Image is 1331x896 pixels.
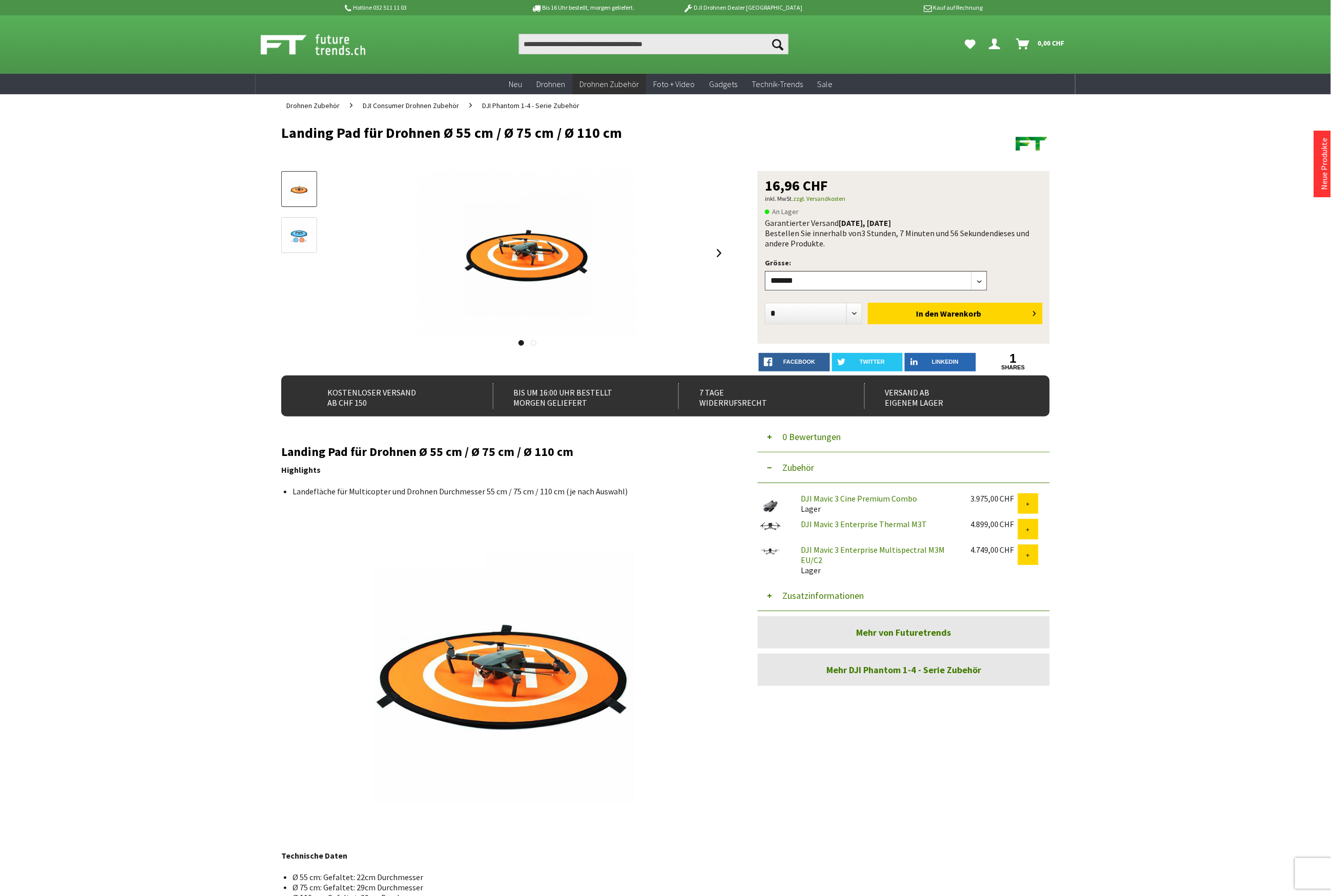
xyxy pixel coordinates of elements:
p: Kauf auf Rechnung [823,2,983,14]
div: 4.899,00 CHF [970,519,1018,529]
div: 3.975,00 CHF [970,493,1018,504]
a: Mehr von Futuretrends [758,616,1050,649]
a: zzgl. Versandkosten [793,195,845,202]
p: DJI Drohnen Dealer [GEOGRAPHIC_DATA] [663,2,823,14]
button: 0 Bewertungen [758,422,1050,452]
a: LinkedIn [905,353,976,371]
strong: Technische Daten [281,850,347,861]
span: 16,96 CHF [765,178,828,193]
img: Vorschau: Landing Pad für Drohnen Ø 55 cm / Ø 75 cm / Ø 110 cm [284,178,314,201]
a: Drohnen Zubehör [281,94,345,117]
h2: Landing Pad für Drohnen Ø 55 cm / Ø 75 cm / Ø 110 cm [281,445,727,459]
li: Ø 75 cm: Gefaltet: 29cm Durchmesser [293,882,719,892]
span: LinkedIn [932,359,959,365]
a: Technik-Trends [744,74,810,95]
input: Produkt, Marke, Kategorie, EAN, Artikelnummer… [519,34,788,54]
span: DJI Consumer Drohnen Zubehör [363,101,459,110]
span: An Lager [765,205,799,218]
b: [DATE], [DATE] [839,218,891,228]
div: Kostenloser Versand ab CHF 150 [307,383,470,409]
a: Neue Produkte [1319,138,1329,190]
a: shares [978,364,1049,371]
a: 1 [978,353,1049,364]
span: Sale [817,79,833,89]
span: Drohnen Zubehör [579,79,639,89]
div: 4.749,00 CHF [970,545,1018,555]
h1: Landing Pad für Drohnen Ø 55 cm / Ø 75 cm / Ø 110 cm [281,125,896,140]
div: Garantierter Versand Bestellen Sie innerhalb von dieses und andere Produkte. [765,218,1043,248]
button: In den Warenkorb [868,303,1043,324]
img: DJI Mavic 3 Cine Premium Combo [758,493,783,519]
img: multicopter_landing_pad [281,505,727,839]
span: Technik-Trends [752,79,803,89]
span: In den [917,308,939,319]
strong: Highlights [281,465,321,475]
span: 3 Stunden, 7 Minuten und 56 Sekunden [861,228,994,238]
span: Ø 55 cm: Gefaltet: 22cm Durchmesser [293,872,423,882]
button: Zubehör [758,452,1050,483]
button: Suchen [767,34,788,54]
img: DJI Mavic 3 Enterprise Thermal M3T [758,519,783,533]
a: Neu [502,74,529,95]
a: DJI Mavic 3 Enterprise Thermal M3T [801,519,927,529]
a: DJI Mavic 3 Cine Premium Combo [801,493,917,504]
span: facebook [783,359,815,365]
a: facebook [759,353,830,371]
a: Gadgets [702,74,744,95]
a: Hi, Serdar - Dein Konto [985,34,1008,54]
a: DJI Consumer Drohnen Zubehör [358,94,464,117]
a: Drohnen Zubehör [572,74,646,95]
span: Foto + Video [653,79,695,89]
a: Foto + Video [646,74,702,95]
img: Futuretrends [1014,125,1050,161]
span: Neu [509,79,522,89]
span: Drohnen Zubehör [286,101,340,110]
a: DJI Phantom 1-4 - Serie Zubehör [477,94,585,117]
p: Grösse: [765,257,1043,269]
span: Drohnen [536,79,565,89]
a: Drohnen [529,74,572,95]
span: Gadgets [709,79,737,89]
a: Warenkorb [1012,34,1070,54]
span: Warenkorb [941,308,982,319]
div: Versand ab eigenem Lager [864,383,1028,409]
button: Zusatzinformationen [758,580,1050,611]
p: Bis 16 Uhr bestellt, morgen geliefert. [503,2,662,14]
span: 0,00 CHF [1038,35,1065,51]
a: Sale [810,74,840,95]
img: DJI Mavic 3 Enterprise Multispectral M3M EU/C2 [758,545,783,559]
img: Landing Pad für Drohnen Ø 55 cm / Ø 75 cm / Ø 110 cm [418,171,637,335]
p: inkl. MwSt. [765,193,1043,205]
span: DJI Phantom 1-4 - Serie Zubehör [482,101,579,110]
div: Lager [793,545,962,575]
img: Shop Futuretrends - zur Startseite wechseln [261,32,388,57]
a: DJI Mavic 3 Enterprise Multispectral M3M EU/C2 [801,545,945,565]
div: Bis um 16:00 Uhr bestellt Morgen geliefert [493,383,656,409]
p: Hotline 032 511 11 03 [343,2,503,14]
div: Lager [793,493,962,514]
a: Mehr DJI Phantom 1-4 - Serie Zubehör [758,654,1050,686]
span: twitter [860,359,885,365]
div: 7 Tage Widerrufsrecht [678,383,842,409]
a: twitter [832,353,903,371]
a: Meine Favoriten [960,34,981,54]
li: Landefläche für Multicopter und Drohnen Durchmesser 55 cm / 75 cm / 110 cm (je nach Auswahl) [293,486,719,496]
